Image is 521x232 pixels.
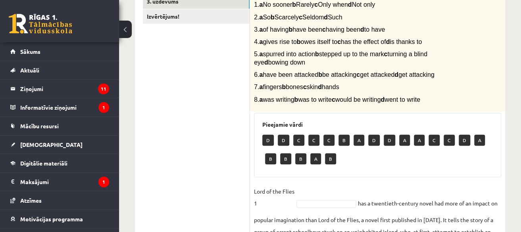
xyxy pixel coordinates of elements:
[308,135,319,146] p: C
[264,59,268,66] b: d
[429,135,440,146] p: C
[259,14,263,21] b: a
[254,14,342,21] span: 2. So Scarcely Seldom Such
[323,135,335,146] p: C
[259,71,263,78] b: a
[384,135,395,146] p: D
[474,135,485,146] p: A
[10,154,109,172] a: Digitālie materiāli
[20,173,109,191] legend: Maksājumi
[265,153,276,164] p: B
[9,14,72,34] a: Rīgas 1. Tālmācības vidusskola
[354,135,364,146] p: A
[20,160,67,167] span: Digitālie materiāli
[394,71,398,78] b: d
[10,191,109,209] a: Atzīmes
[278,135,289,146] p: D
[262,135,274,146] p: D
[262,121,493,128] h3: Pieejamie vārdi
[20,215,83,222] span: Motivācijas programma
[10,135,109,154] a: [DEMOGRAPHIC_DATA]
[444,135,455,146] p: C
[337,38,341,45] b: c
[314,1,318,8] b: c
[360,26,364,33] b: d
[368,135,380,146] p: D
[280,153,291,164] p: B
[254,185,294,209] p: Lord of the Flies 1
[297,38,301,45] b: b
[348,1,352,8] b: d
[10,117,109,135] a: Mācību resursi
[20,80,109,98] legend: Ziņojumi
[254,26,385,33] span: 3. of having have been having been to have
[325,153,336,164] p: B
[288,26,292,33] b: b
[20,122,59,129] span: Mācību resursi
[338,135,350,146] p: B
[322,26,326,33] b: c
[10,210,109,228] a: Motivācijas programma
[254,96,420,103] span: 8. was writing was to write would be writing went to write
[318,84,322,90] b: d
[20,98,109,116] legend: Informatīvie ziņojumi
[381,96,385,103] b: d
[10,61,109,79] a: Aktuāli
[254,84,339,90] span: 7. fingers bones skin hands
[98,102,109,113] i: 1
[293,135,304,146] p: C
[299,14,302,21] b: c
[399,135,410,146] p: A
[356,71,360,78] b: c
[386,38,390,45] b: d
[259,51,263,57] b: a
[259,1,263,8] b: a
[459,135,470,146] p: D
[20,141,83,148] span: [DEMOGRAPHIC_DATA]
[303,84,307,90] b: c
[10,98,109,116] a: Informatīvie ziņojumi1
[315,51,319,57] b: b
[318,71,322,78] b: b
[254,71,434,78] span: 6. have been attacked be attacking get attacked get attacking
[10,173,109,191] a: Maksājumi1
[332,96,335,103] b: c
[98,84,109,94] i: 11
[98,177,109,187] i: 1
[20,197,42,204] span: Atzīmes
[143,9,250,24] a: Izvērtējums!
[324,14,328,21] b: d
[259,38,263,45] b: a
[294,96,298,103] b: b
[20,48,40,55] span: Sākums
[310,153,321,164] p: A
[282,84,286,90] b: b
[259,84,263,90] b: a
[384,51,387,57] b: c
[10,42,109,61] a: Sākums
[295,153,306,164] p: B
[259,96,263,103] b: a
[10,80,109,98] a: Ziņojumi11
[254,1,375,8] span: 1. No sooner Rarely Only when Not only
[254,38,422,45] span: 4. gives rise to owes itself to has the effect of is thanks to
[259,26,263,33] b: a
[414,135,425,146] p: A
[254,51,427,66] span: 5. spurred into action stepped up to the mark turning a blind eye bowing down
[271,14,275,21] b: b
[20,67,39,74] span: Aktuāli
[292,1,296,8] b: b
